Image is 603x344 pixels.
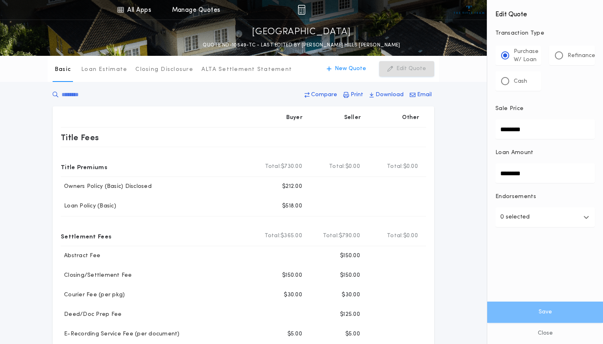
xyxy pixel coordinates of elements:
p: Courier Fee (per pkg) [61,291,125,299]
p: New Quote [335,65,366,73]
p: Sale Price [495,105,523,113]
span: $0.00 [403,232,418,240]
p: Title Premiums [61,160,107,173]
input: Sale Price [495,119,595,139]
input: Loan Amount [495,163,595,183]
p: Edit Quote [396,65,426,73]
p: Loan Amount [495,149,534,157]
span: $790.00 [339,232,360,240]
p: Compare [311,91,337,99]
button: Email [407,88,434,102]
button: Save [487,302,603,323]
h4: Edit Quote [495,5,595,20]
p: $30.00 [342,291,360,299]
span: $0.00 [403,163,418,171]
span: $365.00 [281,232,302,240]
b: Total: [387,163,403,171]
p: Other [402,114,420,122]
p: Closing Disclosure [135,66,193,74]
p: Print [351,91,363,99]
p: $150.00 [340,271,360,280]
p: $30.00 [284,291,302,299]
button: Print [341,88,366,102]
b: Total: [387,232,403,240]
p: 0 selected [500,212,530,222]
p: Refinance [568,52,595,60]
button: Close [487,323,603,344]
p: $125.00 [340,311,360,319]
b: Total: [265,163,281,171]
p: $150.00 [340,252,360,260]
p: Cash [514,77,527,86]
b: Total: [323,232,339,240]
p: Seller [344,114,361,122]
img: vs-icon [454,6,484,14]
p: QUOTE ND-10549-TC - LAST EDITED BY [PERSON_NAME] HILLS [PERSON_NAME] [203,41,400,49]
p: Closing/Settlement Fee [61,271,132,280]
b: Total: [265,232,281,240]
p: Email [417,91,432,99]
p: Loan Policy (Basic) [61,202,116,210]
button: Edit Quote [379,61,434,77]
p: Buyer [286,114,303,122]
b: Total: [329,163,345,171]
p: Abstract Fee [61,252,100,260]
p: $518.00 [282,202,302,210]
p: Title Fees [61,131,99,144]
p: $212.00 [282,183,302,191]
p: E-Recording Service Fee (per document) [61,330,180,338]
p: $150.00 [282,271,302,280]
p: [GEOGRAPHIC_DATA] [252,26,351,39]
p: Download [375,91,404,99]
p: $5.00 [287,330,302,338]
p: Basic [55,66,71,74]
button: Download [367,88,406,102]
button: 0 selected [495,207,595,227]
img: img [298,5,305,15]
span: $730.00 [281,163,302,171]
p: Loan Estimate [81,66,127,74]
p: Endorsements [495,193,595,201]
p: Deed/Doc Prep Fee [61,311,121,319]
p: ALTA Settlement Statement [201,66,292,74]
p: Owners Policy (Basic) Disclosed [61,183,152,191]
p: Purchase W/ Loan [514,48,539,64]
p: Settlement Fees [61,229,111,243]
button: Compare [302,88,340,102]
p: Transaction Type [495,29,595,37]
span: $0.00 [345,163,360,171]
p: $5.00 [345,330,360,338]
button: New Quote [318,61,374,77]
